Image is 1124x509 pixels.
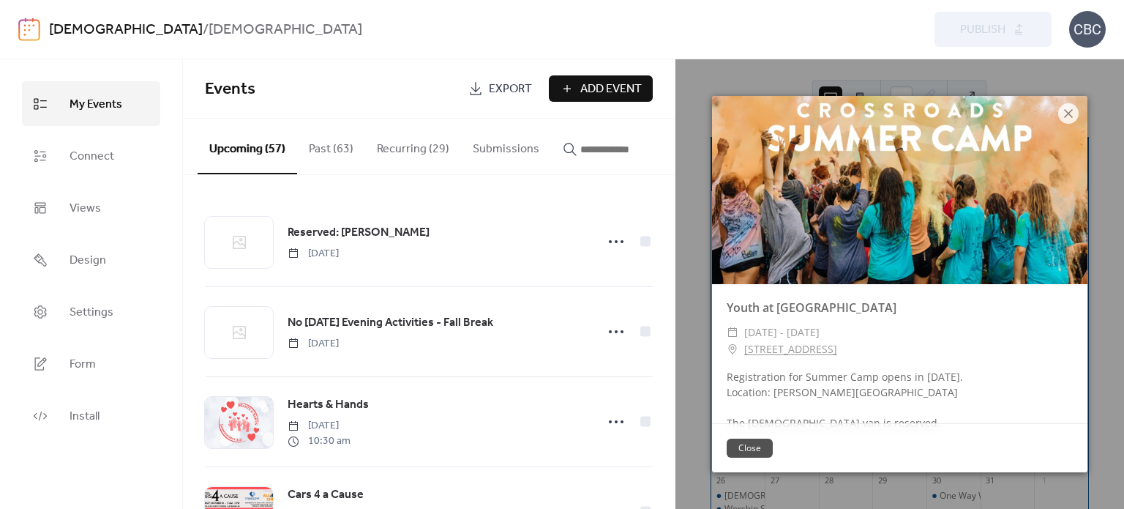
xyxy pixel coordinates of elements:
span: Form [70,353,96,376]
span: [DATE] [288,418,351,434]
span: [DATE] [288,246,339,261]
span: No [DATE] Evening Activities - Fall Break [288,314,493,332]
span: Events [205,73,255,105]
a: [STREET_ADDRESS] [744,341,837,358]
a: Reserved: [PERSON_NAME] [288,223,430,242]
a: Design [22,237,160,282]
div: ​ [727,324,738,341]
span: [DATE] [288,336,339,352]
span: Hearts & Hands [288,396,369,414]
a: Cars 4 a Cause [288,486,364,505]
a: No [DATE] Evening Activities - Fall Break [288,313,493,332]
button: Recurring (29) [365,119,461,173]
button: Close [727,439,773,458]
span: 10:30 am [288,434,351,449]
span: Views [70,197,101,220]
a: My Events [22,81,160,126]
a: Settings [22,289,160,334]
span: Reserved: [PERSON_NAME] [288,224,430,242]
button: Submissions [461,119,551,173]
div: CBC [1069,11,1106,48]
a: [DEMOGRAPHIC_DATA] [49,16,203,44]
a: Connect [22,133,160,178]
span: Add Event [580,81,642,98]
div: Registration for Summer Camp opens in [DATE]. Location: [PERSON_NAME][GEOGRAPHIC_DATA] The [DEMOG... [712,369,1087,446]
div: ​ [727,341,738,358]
a: Hearts & Hands [288,395,369,415]
b: / [203,16,209,44]
button: Past (63) [297,119,365,173]
span: Design [70,249,106,272]
span: Install [70,405,100,428]
span: My Events [70,93,122,116]
a: Form [22,341,160,386]
a: Install [22,393,160,438]
b: [DEMOGRAPHIC_DATA] [209,16,362,44]
img: logo [18,18,40,41]
button: Upcoming (57) [198,119,297,174]
span: Connect [70,145,114,168]
span: Cars 4 a Cause [288,486,364,504]
span: Settings [70,301,113,324]
span: [DATE] - [DATE] [744,324,820,341]
button: Add Event [549,75,653,102]
span: Export [489,81,532,98]
a: Views [22,185,160,230]
div: Youth at [GEOGRAPHIC_DATA] [712,299,1087,316]
a: Export [457,75,543,102]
